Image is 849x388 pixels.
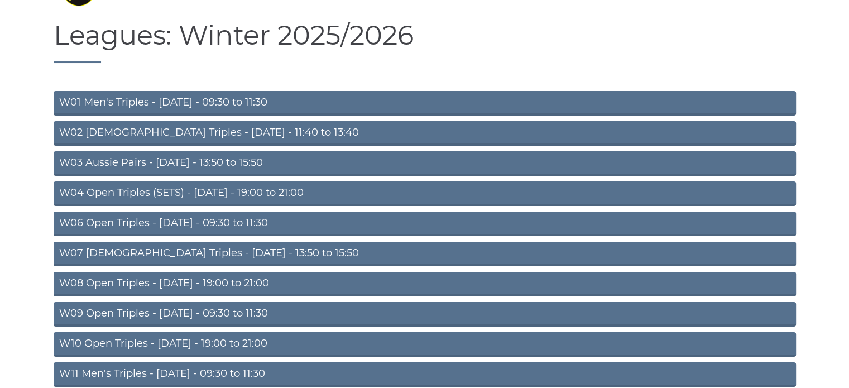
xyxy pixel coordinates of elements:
a: W06 Open Triples - [DATE] - 09:30 to 11:30 [54,212,796,236]
a: W01 Men's Triples - [DATE] - 09:30 to 11:30 [54,91,796,116]
a: W11 Men's Triples - [DATE] - 09:30 to 11:30 [54,362,796,387]
h1: Leagues: Winter 2025/2026 [54,21,796,63]
a: W03 Aussie Pairs - [DATE] - 13:50 to 15:50 [54,151,796,176]
a: W09 Open Triples - [DATE] - 09:30 to 11:30 [54,302,796,327]
a: W02 [DEMOGRAPHIC_DATA] Triples - [DATE] - 11:40 to 13:40 [54,121,796,146]
a: W04 Open Triples (SETS) - [DATE] - 19:00 to 21:00 [54,181,796,206]
a: W10 Open Triples - [DATE] - 19:00 to 21:00 [54,332,796,357]
a: W08 Open Triples - [DATE] - 19:00 to 21:00 [54,272,796,296]
a: W07 [DEMOGRAPHIC_DATA] Triples - [DATE] - 13:50 to 15:50 [54,242,796,266]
